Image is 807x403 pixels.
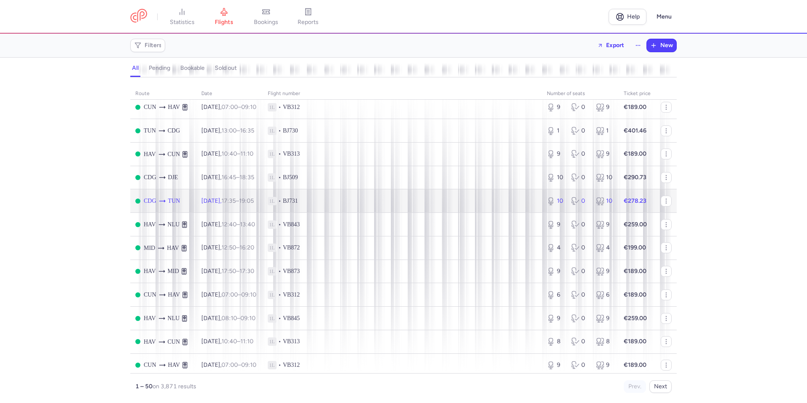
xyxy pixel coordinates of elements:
[624,244,646,251] strong: €199.00
[571,337,589,346] div: 0
[596,173,614,182] div: 10
[596,267,614,276] div: 9
[222,150,237,157] time: 10:40
[268,197,277,205] span: 1L
[596,220,614,229] div: 9
[283,291,300,299] span: VB312
[222,197,254,204] span: –
[153,383,196,390] span: on 3,871 results
[222,268,254,275] span: –
[571,267,589,276] div: 0
[268,244,277,252] span: 1L
[278,361,281,369] span: •
[596,314,614,323] div: 9
[254,19,278,26] span: bookings
[283,173,298,182] span: BJ509
[241,361,256,369] time: 09:10
[135,383,153,390] strong: 1 – 50
[222,338,237,345] time: 10:40
[263,87,542,100] th: Flight number
[268,361,277,369] span: 1L
[624,315,647,322] strong: €259.00
[278,220,281,229] span: •
[619,87,656,100] th: Ticket price
[144,267,156,276] span: HAV
[547,103,564,111] div: 9
[624,338,646,345] strong: €189.00
[283,220,300,229] span: VB843
[131,39,165,52] button: Filters
[571,291,589,299] div: 0
[168,290,180,300] span: HAV
[547,291,564,299] div: 6
[222,338,253,345] span: –
[144,361,156,370] span: CUN
[222,150,253,157] span: –
[240,174,254,181] time: 18:35
[547,220,564,229] div: 9
[180,64,205,72] h4: bookable
[222,315,237,322] time: 08:10
[268,127,277,135] span: 1L
[222,174,236,181] time: 16:45
[571,127,589,135] div: 0
[201,361,256,369] span: [DATE],
[201,315,256,322] span: [DATE],
[240,338,253,345] time: 11:10
[287,8,329,26] a: reports
[222,197,236,204] time: 17:35
[571,314,589,323] div: 0
[298,19,319,26] span: reports
[268,150,277,158] span: 1L
[201,103,256,111] span: [DATE],
[168,126,180,135] span: CDG
[571,150,589,158] div: 0
[222,174,254,181] span: –
[547,361,564,369] div: 9
[596,150,614,158] div: 9
[144,337,156,347] span: HAV
[240,315,256,322] time: 09:10
[222,244,236,251] time: 12:50
[660,42,673,49] span: New
[283,314,300,323] span: VB845
[144,314,156,323] span: HAV
[609,9,646,25] a: Help
[547,127,564,135] div: 1
[215,19,233,26] span: flights
[203,8,245,26] a: flights
[201,150,253,157] span: [DATE],
[624,150,646,157] strong: €189.00
[222,361,256,369] span: –
[201,127,254,134] span: [DATE],
[547,244,564,252] div: 4
[240,150,253,157] time: 11:10
[241,291,256,298] time: 09:10
[278,337,281,346] span: •
[596,103,614,111] div: 9
[278,173,281,182] span: •
[168,196,180,206] span: TUN
[283,197,298,205] span: BJ731
[168,314,180,323] span: NLU
[547,150,564,158] div: 9
[144,220,156,229] span: HAV
[215,64,237,72] h4: sold out
[222,103,238,111] time: 07:00
[268,291,277,299] span: 1L
[144,290,156,300] span: CUN
[268,314,277,323] span: 1L
[167,244,179,253] span: HAV
[245,8,287,26] a: bookings
[130,9,147,24] a: CitizenPlane red outlined logo
[222,361,238,369] time: 07:00
[222,291,256,298] span: –
[547,314,564,323] div: 9
[571,197,589,205] div: 0
[592,39,630,52] button: Export
[624,380,646,393] button: Prev.
[624,197,646,204] strong: €278.23
[168,150,180,159] span: CUN
[222,127,254,134] span: –
[278,103,281,111] span: •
